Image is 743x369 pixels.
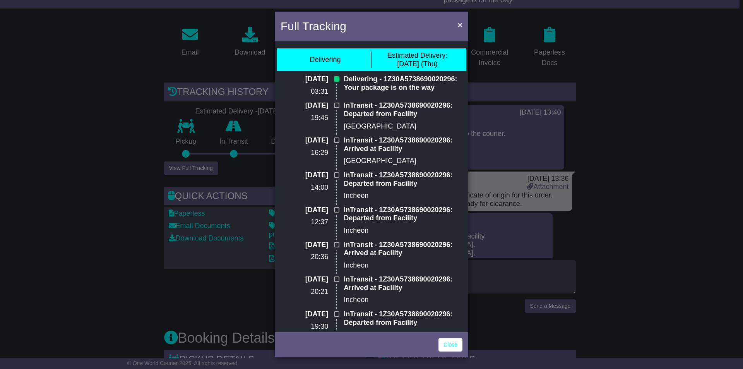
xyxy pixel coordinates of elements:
[281,241,328,249] p: [DATE]
[344,171,462,188] p: InTransit - 1Z30A5738690020296: Departed from Facility
[344,101,462,118] p: InTransit - 1Z30A5738690020296: Departed from Facility
[387,51,447,68] div: [DATE] (Thu)
[344,206,462,223] p: InTransit - 1Z30A5738690020296: Departed from Facility
[281,149,328,157] p: 16:29
[344,261,462,270] p: Incheon
[281,171,328,180] p: [DATE]
[387,51,447,59] span: Estimated Delivery:
[281,323,328,331] p: 19:30
[281,206,328,215] p: [DATE]
[458,20,462,29] span: ×
[344,192,462,200] p: Incheon
[281,136,328,145] p: [DATE]
[281,75,328,84] p: [DATE]
[454,17,466,33] button: Close
[438,338,462,352] a: Close
[281,275,328,284] p: [DATE]
[344,310,462,327] p: InTransit - 1Z30A5738690020296: Departed from Facility
[281,17,346,35] h4: Full Tracking
[344,122,462,131] p: [GEOGRAPHIC_DATA]
[281,101,328,110] p: [DATE]
[281,218,328,227] p: 12:37
[310,56,341,64] div: Delivering
[344,275,462,292] p: InTransit - 1Z30A5738690020296: Arrived at Facility
[344,157,462,165] p: [GEOGRAPHIC_DATA]
[281,114,328,122] p: 19:45
[281,253,328,261] p: 20:36
[281,288,328,296] p: 20:21
[281,88,328,96] p: 03:31
[344,296,462,304] p: Incheon
[344,241,462,257] p: InTransit - 1Z30A5738690020296: Arrived at Facility
[281,310,328,319] p: [DATE]
[281,184,328,192] p: 14:00
[344,227,462,235] p: Incheon
[344,75,462,92] p: Delivering - 1Z30A5738690020296: Your package is on the way
[344,136,462,153] p: InTransit - 1Z30A5738690020296: Arrived at Facility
